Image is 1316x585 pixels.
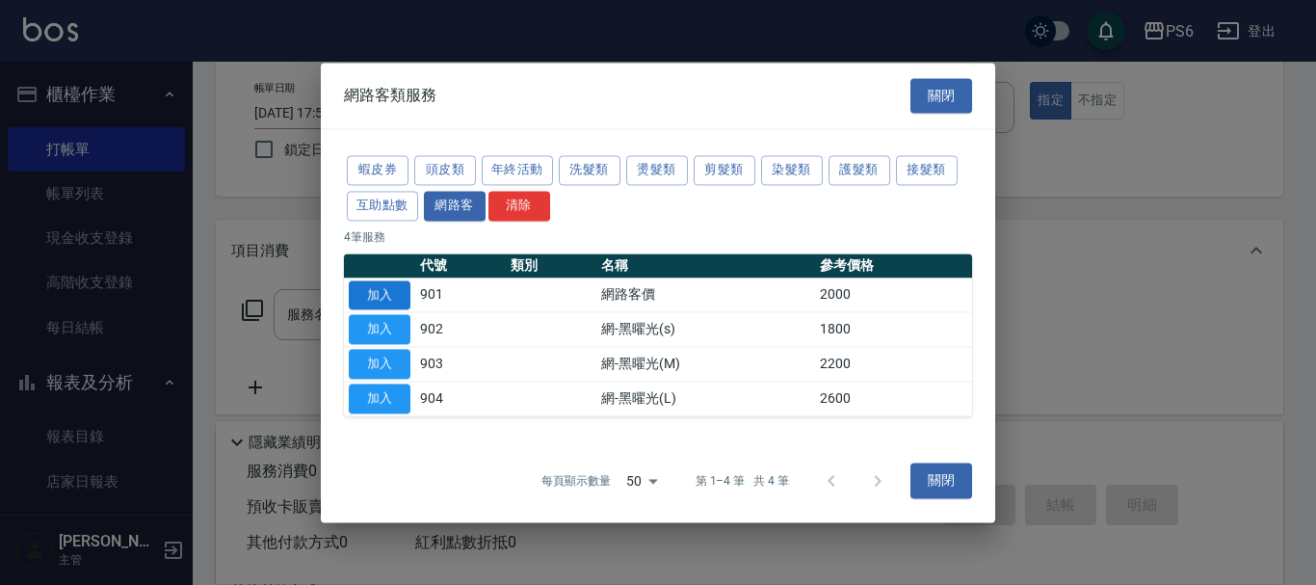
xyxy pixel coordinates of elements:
button: 關閉 [910,464,972,499]
button: 年終活動 [482,155,553,185]
th: 名稱 [596,253,815,279]
td: 網-黑曜光(M) [596,347,815,382]
td: 902 [415,312,506,347]
button: 剪髮類 [694,155,755,185]
td: 1800 [815,312,972,347]
button: 網路客 [424,191,486,221]
th: 代號 [415,253,506,279]
p: 4 筆服務 [344,228,972,246]
td: 903 [415,347,506,382]
td: 網路客價 [596,278,815,312]
td: 網-黑曜光(L) [596,382,815,416]
button: 護髮類 [829,155,890,185]
div: 50 [619,455,665,507]
th: 類別 [506,253,596,279]
button: 關閉 [910,78,972,114]
span: 網路客類服務 [344,86,436,105]
button: 加入 [349,384,410,413]
p: 每頁顯示數量 [541,472,611,490]
td: 904 [415,382,506,416]
td: 2000 [815,278,972,312]
button: 染髮類 [761,155,823,185]
button: 洗髮類 [559,155,620,185]
td: 2200 [815,347,972,382]
th: 參考價格 [815,253,972,279]
button: 清除 [488,191,550,221]
button: 互助點數 [347,191,418,221]
p: 第 1–4 筆 共 4 筆 [696,472,789,490]
button: 加入 [349,349,410,379]
button: 接髮類 [896,155,958,185]
td: 網-黑曜光(s) [596,312,815,347]
button: 加入 [349,280,410,310]
button: 蝦皮券 [347,155,408,185]
td: 2600 [815,382,972,416]
button: 燙髮類 [626,155,688,185]
button: 加入 [349,315,410,345]
button: 頭皮類 [414,155,476,185]
td: 901 [415,278,506,312]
